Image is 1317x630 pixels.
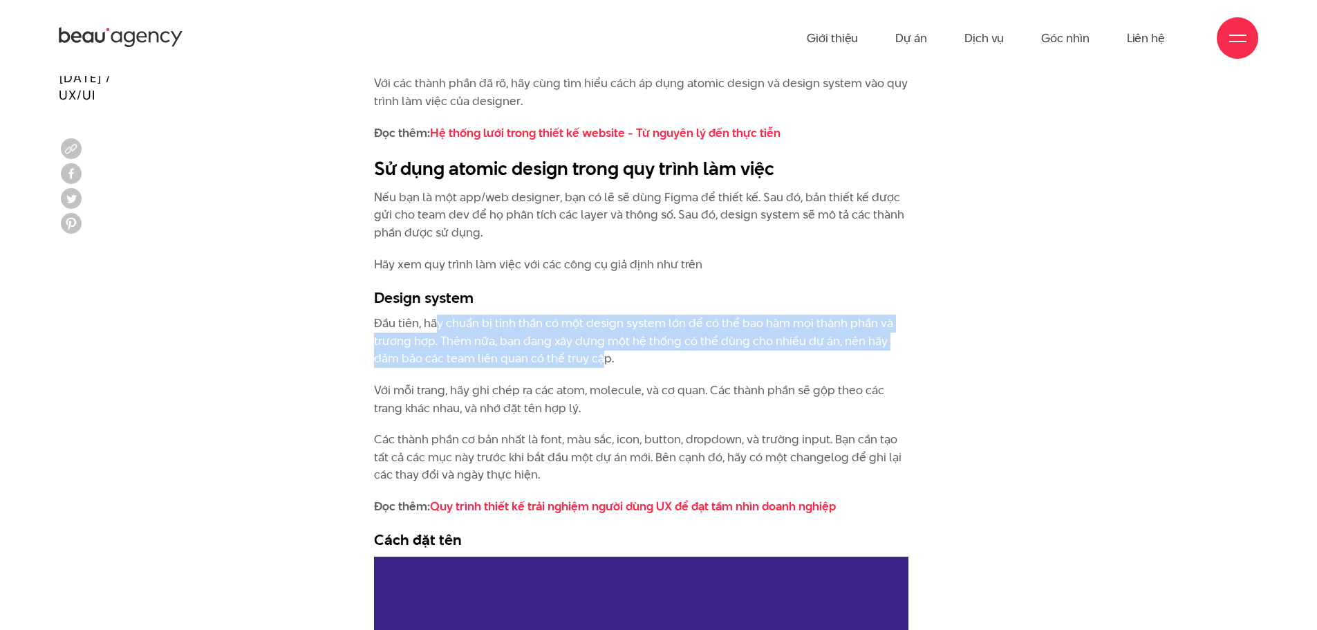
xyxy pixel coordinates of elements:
a: Hệ thống lưới trong thiết kế website - Từ nguyên lý đến thực tiễn [430,124,781,141]
span: [DATE] / UX/UI [59,69,111,104]
strong: Đọc thêm: [374,124,781,141]
p: Với mỗi trang, hãy ghi chép ra các atom, molecule, và cơ quan. Các thành phần sẽ gộp theo các tra... [374,382,908,417]
h2: Sử dụng atomic design trong quy trình làm việc [374,156,908,182]
h3: Design system [374,287,908,308]
a: Quy trình thiết kế trải nghiệm người dùng UX để đạt tầm nhìn doanh nghiệp [430,498,836,515]
p: Hãy xem quy trình làm việc với các công cụ giả định như trên [374,256,908,274]
p: Nếu bạn là một app/web designer, bạn có lẽ sẽ dùng Figma để thiết kế. Sau đó, bản thiết kế được g... [374,189,908,242]
p: Với các thành phần đã rõ, hãy cùng tìm hiểu cách áp dụng atomic design và design system vào quy t... [374,75,908,110]
h3: Cách đặt tên [374,529,908,550]
p: Đầu tiên, hãy chuẩn bị tinh thần có một design system lớn để có thể bao hàm mọi thành phần và trư... [374,315,908,368]
strong: Đọc thêm: [374,498,836,515]
p: Các thành phần cơ bản nhất là font, màu sắc, icon, button, dropdown, và trường input. Bạn cần tạo... [374,431,908,484]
